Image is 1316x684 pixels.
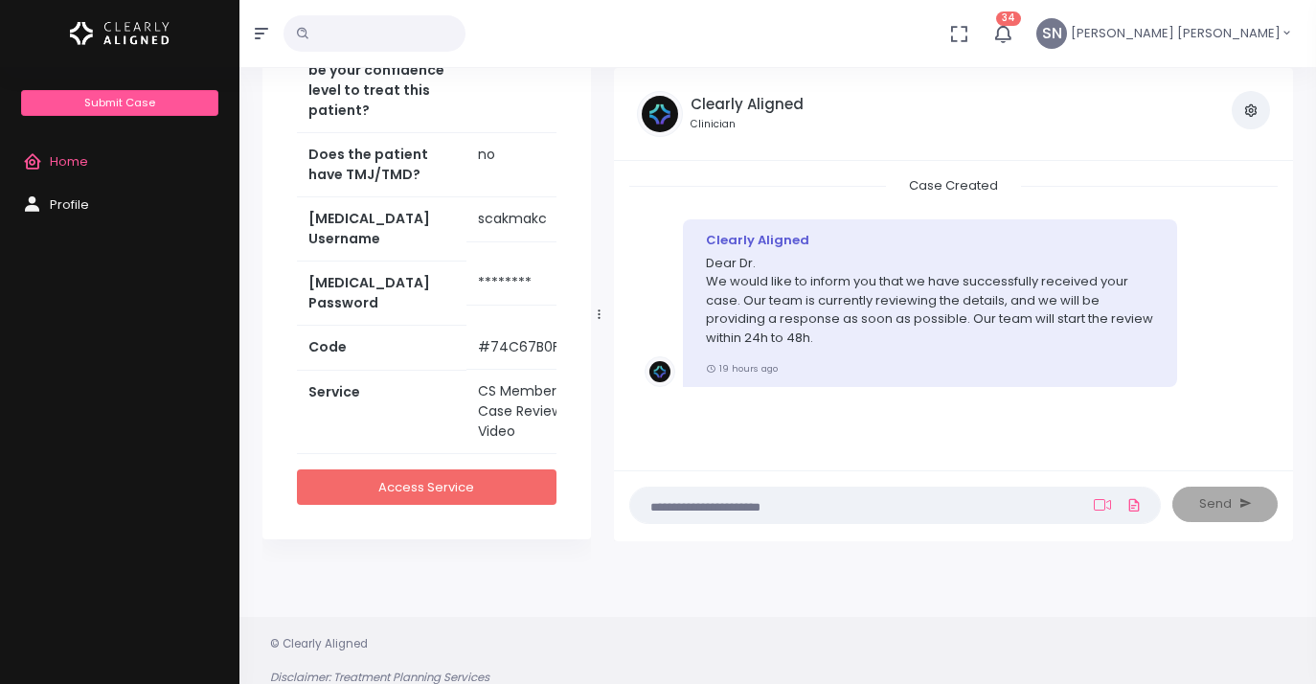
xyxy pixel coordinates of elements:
small: Clinician [691,117,804,132]
h5: Clearly Aligned [691,96,804,113]
img: Logo Horizontal [70,13,170,54]
div: scrollable content [629,176,1278,453]
span: [PERSON_NAME] [PERSON_NAME] [1071,24,1281,43]
span: Profile [50,195,89,214]
th: [MEDICAL_DATA] Username [297,197,466,262]
span: SN [1036,18,1067,49]
td: no [466,133,619,197]
td: #74C67B0F [466,326,619,370]
span: Case Created [886,171,1021,200]
a: Add Loom Video [1090,497,1115,513]
th: Code [297,326,466,370]
span: 34 [996,11,1021,26]
p: Dear Dr. We would like to inform you that we have successfully received your case. Our team is cu... [706,254,1154,348]
td: scakmakc [466,197,619,241]
th: [MEDICAL_DATA] Password [297,262,466,326]
th: Does the patient have TMJ/TMD? [297,133,466,197]
span: Submit Case [84,95,155,110]
a: Submit Case [21,90,217,116]
a: Access Service [297,469,556,505]
small: 19 hours ago [706,362,778,375]
th: Without our support, what would be your confidence level to treat this patient? [297,9,466,133]
span: Home [50,152,88,171]
a: Add Files [1123,488,1146,522]
th: Service [297,370,466,454]
td: 8 [466,9,619,133]
div: CS Members - Case Review + Video [478,381,607,442]
div: scrollable content [262,68,591,562]
div: Clearly Aligned [706,231,1154,250]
